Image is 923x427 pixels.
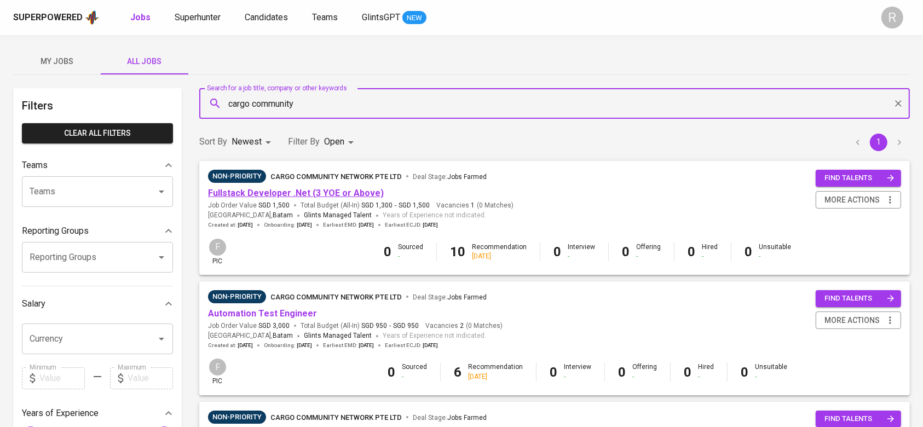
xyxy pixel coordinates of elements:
[568,252,595,261] div: -
[208,308,317,319] a: Automation Test Engineer
[702,252,718,261] div: -
[816,191,901,209] button: more actions
[208,321,290,331] span: Job Order Value
[22,402,173,424] div: Years of Experience
[264,342,312,349] span: Onboarding :
[413,293,487,301] span: Deal Stage :
[688,244,695,259] b: 0
[208,357,227,377] div: F
[454,365,461,380] b: 6
[684,365,691,380] b: 0
[881,7,903,28] div: R
[270,413,402,422] span: cargo community network pte ltd
[423,221,438,229] span: [DATE]
[891,96,906,111] button: Clear
[824,314,880,327] span: more actions
[107,55,182,68] span: All Jobs
[398,252,423,261] div: -
[402,362,427,381] div: Sourced
[447,293,487,301] span: Jobs Farmed
[816,290,901,307] button: find talents
[472,252,527,261] div: [DATE]
[297,342,312,349] span: [DATE]
[361,321,387,331] span: SGD 950
[258,321,290,331] span: SGD 3,000
[564,372,591,382] div: -
[618,365,626,380] b: 0
[288,135,320,148] p: Filter By
[245,12,288,22] span: Candidates
[208,201,290,210] span: Job Order Value
[458,321,464,331] span: 2
[154,331,169,347] button: Open
[22,154,173,176] div: Teams
[22,224,89,238] p: Reporting Groups
[208,238,227,257] div: F
[847,134,910,151] nav: pagination navigation
[425,321,503,331] span: Vacancies ( 0 Matches )
[208,342,253,349] span: Created at :
[447,173,487,181] span: Jobs Farmed
[870,134,887,151] button: page 1
[413,414,487,422] span: Deal Stage :
[130,11,153,25] a: Jobs
[39,367,85,389] input: Value
[388,365,395,380] b: 0
[824,413,895,425] span: find talents
[385,342,438,349] span: Earliest ECJD :
[13,9,100,26] a: Superpoweredapp logo
[423,342,438,349] span: [DATE]
[20,55,94,68] span: My Jobs
[301,321,419,331] span: Total Budget (All-In)
[270,172,402,181] span: cargo community network pte ltd
[208,170,266,183] div: Sufficient Talents in Pipeline
[755,372,787,382] div: -
[297,221,312,229] span: [DATE]
[22,159,48,172] p: Teams
[698,372,714,382] div: -
[361,201,393,210] span: SGD 1,300
[402,13,426,24] span: NEW
[398,243,423,261] div: Sourced
[312,11,340,25] a: Teams
[304,211,372,219] span: Glints Managed Talent
[208,412,266,423] span: Non-Priority
[208,291,266,302] span: Non-Priority
[383,210,486,221] span: Years of Experience not indicated.
[468,372,523,382] div: [DATE]
[636,252,661,261] div: -
[472,243,527,261] div: Recommendation
[301,201,430,210] span: Total Budget (All-In)
[824,172,895,184] span: find talents
[385,221,438,229] span: Earliest ECJD :
[450,244,465,259] b: 10
[745,244,752,259] b: 0
[362,12,400,22] span: GlintsGPT
[22,297,45,310] p: Salary
[362,11,426,25] a: GlintsGPT NEW
[22,220,173,242] div: Reporting Groups
[568,243,595,261] div: Interview
[759,243,791,261] div: Unsuitable
[175,11,223,25] a: Superhunter
[232,132,275,152] div: Newest
[384,244,391,259] b: 0
[469,201,475,210] span: 1
[304,332,372,339] span: Glints Managed Talent
[312,12,338,22] span: Teams
[824,193,880,207] span: more actions
[622,244,630,259] b: 0
[824,292,895,305] span: find talents
[175,12,221,22] span: Superhunter
[208,188,384,198] a: Fullstack Developer .Net (3 YOE or Above)
[399,201,430,210] span: SGD 1,500
[238,221,253,229] span: [DATE]
[208,238,227,266] div: pic
[636,243,661,261] div: Offering
[208,210,293,221] span: [GEOGRAPHIC_DATA] ,
[273,210,293,221] span: Batam
[208,290,266,303] div: Sufficient Talents in Pipeline
[816,170,901,187] button: find talents
[208,331,293,342] span: [GEOGRAPHIC_DATA] ,
[702,243,718,261] div: Hired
